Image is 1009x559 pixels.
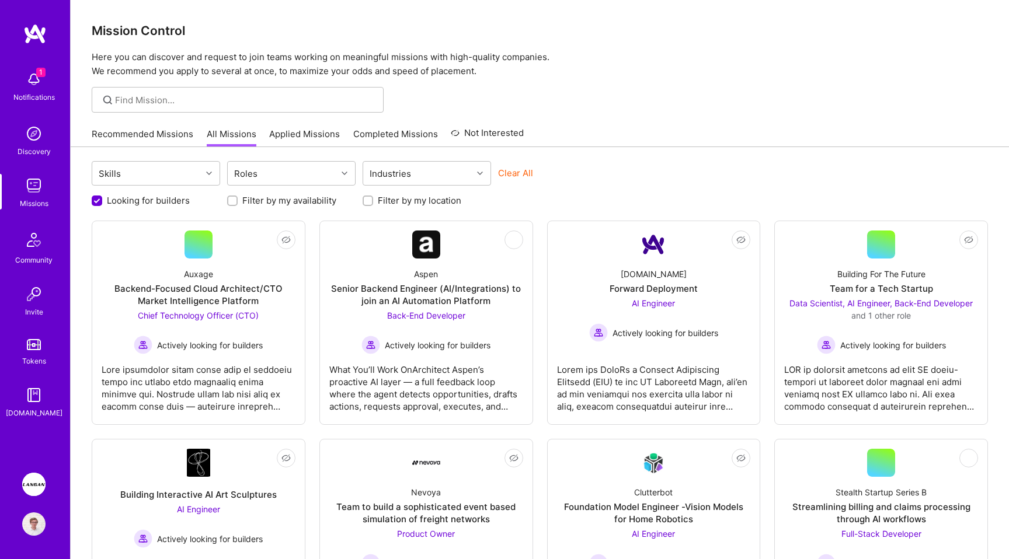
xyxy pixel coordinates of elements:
a: Completed Missions [353,128,438,147]
div: Foundation Model Engineer -Vision Models for Home Robotics [557,501,751,525]
span: Actively looking for builders [157,533,263,545]
i: icon EyeClosed [281,453,291,463]
div: Backend-Focused Cloud Architect/CTO Market Intelligence Platform [102,282,295,307]
i: icon SearchGrey [101,93,114,107]
i: icon EyeClosed [736,235,746,244]
div: [DOMAIN_NAME] [621,268,687,280]
a: Not Interested [451,126,524,147]
div: Team for a Tech Startup [830,282,933,295]
img: Company Logo [187,449,210,477]
a: AuxageBackend-Focused Cloud Architect/CTO Market Intelligence PlatformChief Technology Officer (C... [102,230,295,415]
a: User Avatar [19,512,48,536]
i: icon EyeClosed [736,453,746,463]
i: icon EyeClosed [509,235,519,244]
div: Forward Deployment [610,282,698,295]
span: AI Engineer [632,298,675,308]
div: Missions [20,197,48,209]
div: Team to build a sophisticated event based simulation of freight networks [329,501,523,525]
span: and 1 other role [851,310,911,320]
p: Here you can discover and request to join teams working on meaningful missions with high-quality ... [92,50,988,78]
div: Building Interactive AI Art Sculptures [120,488,277,501]
a: Building For The FutureTeam for a Tech StartupData Scientist, AI Engineer, Back-End Developer and... [784,230,978,415]
img: Actively looking for builders [589,323,608,342]
span: Actively looking for builders [385,339,490,351]
a: Company LogoAspenSenior Backend Engineer (AI/Integrations) to join an AI Automation PlatformBack-... [329,230,523,415]
img: Invite [22,282,46,306]
div: Nevoya [411,486,441,498]
div: LOR ip dolorsit ametcons ad elit SE doeiu-tempori ut laboreet dolor magnaal eni admi veniamq nost... [784,354,978,413]
div: Streamlining billing and claims processing through AI workflows [784,501,978,525]
img: Actively looking for builders [817,336,836,354]
span: Actively looking for builders [613,327,718,339]
i: icon EyeClosed [964,453,973,463]
span: Full-Stack Developer [841,529,921,539]
div: Senior Backend Engineer (AI/Integrations) to join an AI Automation Platform [329,282,523,307]
i: icon EyeClosed [281,235,291,244]
span: 1 [36,68,46,77]
i: icon Chevron [206,170,212,176]
h3: Mission Control [92,23,988,38]
a: All Missions [207,128,256,147]
div: Notifications [13,91,55,103]
label: Filter by my availability [242,194,336,207]
button: Clear All [498,167,533,179]
img: discovery [22,122,46,145]
span: Chief Technology Officer (CTO) [138,310,259,320]
input: Find Mission... [115,94,375,106]
span: AI Engineer [632,529,675,539]
span: Actively looking for builders [157,339,263,351]
img: Community [20,226,48,254]
img: Company Logo [639,449,667,477]
div: Industries [367,165,414,182]
img: User Avatar [22,512,46,536]
span: Back-End Developer [387,310,465,320]
div: Stealth Startup Series B [836,486,927,498]
a: Company Logo[DOMAIN_NAME]Forward DeploymentAI Engineer Actively looking for buildersActively look... [557,230,751,415]
i: icon Chevron [477,170,483,176]
div: Community [15,254,53,266]
img: guide book [22,383,46,407]
label: Looking for builders [107,194,190,207]
div: Tokens [22,355,46,367]
div: Auxage [184,268,213,280]
div: Roles [231,165,260,182]
div: Skills [96,165,124,182]
img: logo [23,23,47,44]
div: Aspen [414,268,438,280]
a: Recommended Missions [92,128,193,147]
i: icon Chevron [342,170,347,176]
span: AI Engineer [177,504,220,514]
i: icon EyeClosed [509,453,519,463]
div: Lore ipsumdolor sitam conse adip el seddoeiu tempo inc utlabo etdo magnaaliq enima minimve qui. N... [102,354,295,413]
span: Data Scientist, AI Engineer, Back-End Developer [789,298,973,308]
img: Company Logo [412,460,440,465]
div: Clutterbot [634,486,673,498]
a: Applied Missions [269,128,340,147]
img: teamwork [22,174,46,197]
img: Company Logo [639,230,667,258]
img: Actively looking for builders [134,336,152,354]
a: Langan: AI-Copilot for Environmental Site Assessment [19,473,48,496]
img: Actively looking for builders [134,529,152,548]
span: Actively looking for builders [840,339,946,351]
div: Building For The Future [837,268,926,280]
span: Product Owner [397,529,455,539]
div: Invite [25,306,43,318]
img: bell [22,68,46,91]
img: tokens [27,339,41,350]
div: Lorem ips DoloRs a Consect Adipiscing Elitsedd (EIU) te inc UT Laboreetd Magn, ali’en ad min veni... [557,354,751,413]
div: Discovery [18,145,51,158]
div: [DOMAIN_NAME] [6,407,62,419]
img: Company Logo [412,230,440,258]
img: Actively looking for builders [361,336,380,354]
label: Filter by my location [378,194,461,207]
img: Langan: AI-Copilot for Environmental Site Assessment [22,473,46,496]
i: icon EyeClosed [964,235,973,244]
div: What You’ll Work OnArchitect Aspen’s proactive AI layer — a full feedback loop where the agent de... [329,354,523,413]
